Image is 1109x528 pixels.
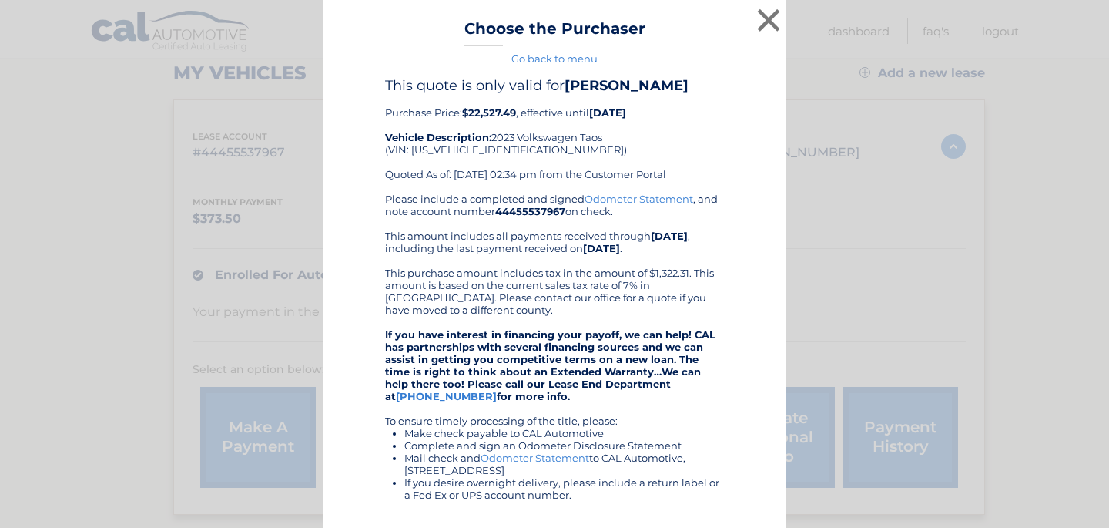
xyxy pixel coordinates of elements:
[651,230,688,242] b: [DATE]
[583,242,620,254] b: [DATE]
[511,52,598,65] a: Go back to menu
[385,77,724,193] div: Purchase Price: , effective until 2023 Volkswagen Taos (VIN: [US_VEHICLE_IDENTIFICATION_NUMBER]) ...
[385,328,715,402] strong: If you have interest in financing your payoff, we can help! CAL has partnerships with several fin...
[753,5,784,35] button: ×
[385,131,491,143] strong: Vehicle Description:
[396,390,497,402] a: [PHONE_NUMBER]
[495,205,565,217] b: 44455537967
[404,439,724,452] li: Complete and sign an Odometer Disclosure Statement
[385,77,724,94] h4: This quote is only valid for
[462,106,516,119] b: $22,527.49
[585,193,693,205] a: Odometer Statement
[481,452,589,464] a: Odometer Statement
[589,106,626,119] b: [DATE]
[404,427,724,439] li: Make check payable to CAL Automotive
[404,476,724,501] li: If you desire overnight delivery, please include a return label or a Fed Ex or UPS account number.
[565,77,689,94] b: [PERSON_NAME]
[464,19,645,46] h3: Choose the Purchaser
[404,452,724,476] li: Mail check and to CAL Automotive, [STREET_ADDRESS]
